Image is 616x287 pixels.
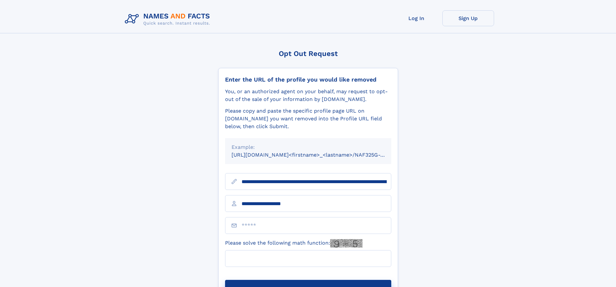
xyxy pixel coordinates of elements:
[225,88,391,103] div: You, or an authorized agent on your behalf, may request to opt-out of the sale of your informatio...
[232,143,385,151] div: Example:
[442,10,494,26] a: Sign Up
[391,10,442,26] a: Log In
[225,239,362,248] label: Please solve the following math function:
[122,10,215,28] img: Logo Names and Facts
[225,76,391,83] div: Enter the URL of the profile you would like removed
[232,152,404,158] small: [URL][DOMAIN_NAME]<firstname>_<lastname>/NAF325G-xxxxxxxx
[218,50,398,58] div: Opt Out Request
[225,107,391,130] div: Please copy and paste the specific profile page URL on [DOMAIN_NAME] you want removed into the Pr...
